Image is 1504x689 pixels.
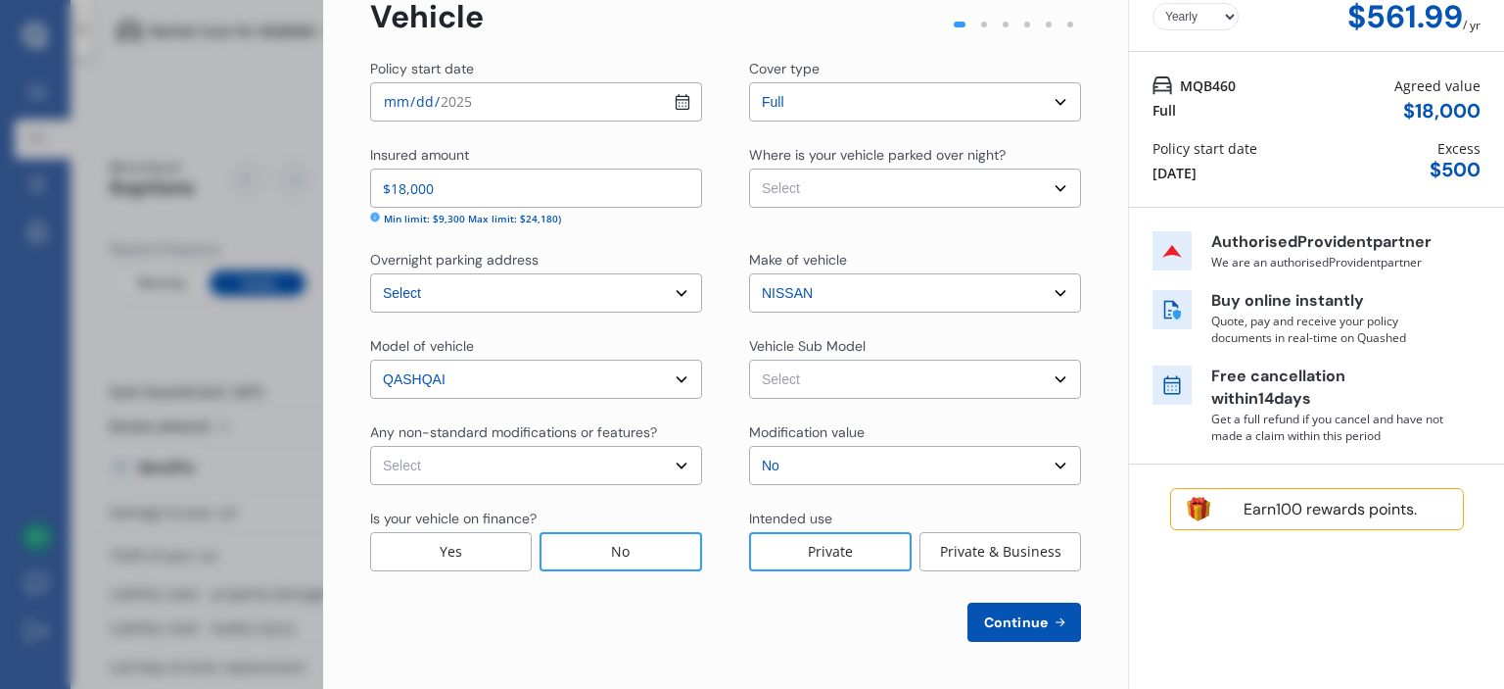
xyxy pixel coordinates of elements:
[370,532,532,571] div: Yes
[749,336,866,356] div: Vehicle Sub Model
[1152,366,1192,405] img: free cancel icon
[749,422,865,442] div: Modification value
[370,509,537,528] div: Is your vehicle on finance?
[1152,138,1257,159] div: Policy start date
[749,59,820,78] div: Cover type
[1180,75,1236,96] span: MQB460
[1211,366,1446,411] p: Free cancellation within 14 days
[919,532,1081,571] div: Private & Business
[1152,100,1176,121] div: Full
[370,169,702,208] input: Enter insured amount
[749,250,847,270] div: Make of vehicle
[1211,254,1446,271] p: We are an authorised Provident partner
[540,532,702,571] div: No
[749,532,912,571] div: Private
[1187,497,1211,521] img: points
[967,603,1081,642] button: Continue
[370,82,702,122] input: dd / mm / yyyy
[370,250,539,270] div: Overnight parking address
[1211,290,1446,313] p: Buy online instantly
[1152,290,1192,329] img: buy online icon
[1437,138,1480,159] div: Excess
[370,145,469,165] div: Insured amount
[1211,313,1446,346] p: Quote, pay and receive your policy documents in real-time on Quashed
[1403,100,1480,123] div: $ 18,000
[1394,75,1480,96] div: Agreed value
[1211,231,1446,254] p: Authorised Provident partner
[980,615,1052,630] span: Continue
[384,212,561,226] div: Min limit: $9,300 Max limit: $24,180)
[370,422,657,442] div: Any non-standard modifications or features?
[1152,163,1197,183] div: [DATE]
[370,336,474,356] div: Model of vehicle
[1211,411,1446,444] p: Get a full refund if you cancel and have not made a claim within this period
[749,145,1006,165] div: Where is your vehicle parked over night?
[370,59,474,78] div: Policy start date
[1152,231,1192,271] img: insurer icon
[1430,159,1480,181] div: $ 500
[1214,500,1446,519] div: Earn 100 rewards points.
[749,509,832,528] div: Intended use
